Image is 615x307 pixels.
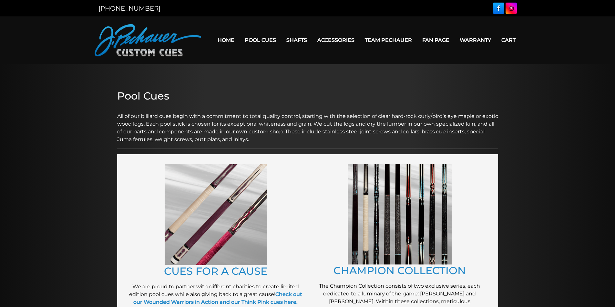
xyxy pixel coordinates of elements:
p: We are proud to partner with different charities to create limited edition pool cues while also g... [127,283,304,306]
a: Cart [496,32,521,48]
a: Check out our Wounded Warriors in Action and our Think Pink cues here. [133,291,302,305]
a: CUES FOR A CAUSE [164,265,267,277]
a: Accessories [312,32,360,48]
a: Pool Cues [240,32,281,48]
a: CHAMPION COLLECTION [333,264,466,277]
a: Fan Page [417,32,455,48]
a: Warranty [455,32,496,48]
a: Shafts [281,32,312,48]
p: All of our billiard cues begin with a commitment to total quality control, starting with the sele... [117,105,498,143]
a: [PHONE_NUMBER] [98,5,160,12]
a: Home [212,32,240,48]
h2: Pool Cues [117,90,498,102]
a: Team Pechauer [360,32,417,48]
img: Pechauer Custom Cues [95,24,201,56]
